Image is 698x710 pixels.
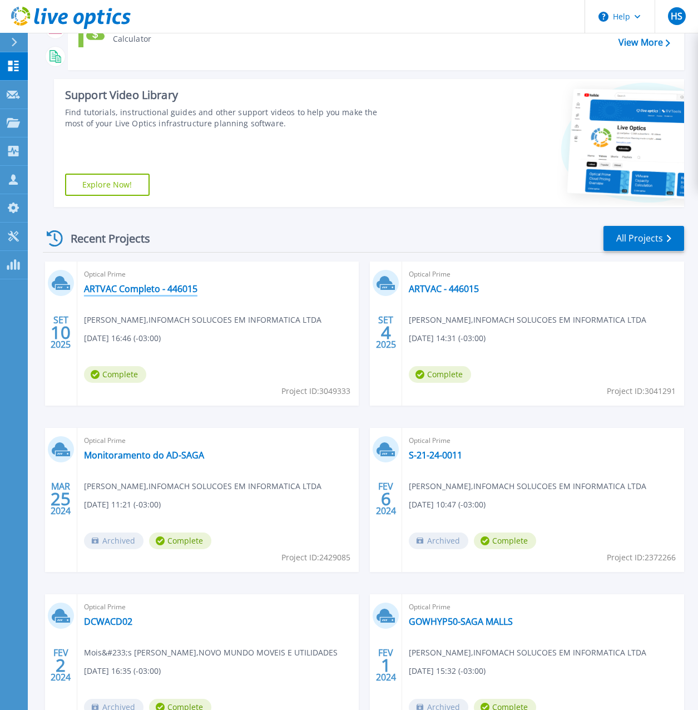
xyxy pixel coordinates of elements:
[84,314,321,326] span: [PERSON_NAME] , INFOMACH SOLUCOES EM INFORMATICA LTDA
[409,283,479,294] a: ARTVAC - 446015
[409,435,677,447] span: Optical Prime
[603,226,684,251] a: All Projects
[409,532,468,549] span: Archived
[84,499,161,511] span: [DATE] 11:21 (-03:00)
[50,645,71,686] div: FEV 2024
[409,665,486,677] span: [DATE] 15:32 (-03:00)
[84,532,143,549] span: Archived
[84,435,353,447] span: Optical Prime
[84,647,338,659] span: Mois&#233;s [PERSON_NAME] , NOVO MUNDO MOVEIS E UTILIDADES
[474,532,536,549] span: Complete
[409,450,462,461] a: S-21-24-0011
[375,312,397,353] div: SET 2025
[51,494,71,504] span: 25
[43,225,165,252] div: Recent Projects
[381,328,391,337] span: 4
[84,480,321,492] span: [PERSON_NAME] , INFOMACH SOLUCOES EM INFORMATICA LTDA
[409,268,677,280] span: Optical Prime
[671,12,682,21] span: HS
[409,366,471,383] span: Complete
[409,332,486,344] span: [DATE] 14:31 (-03:00)
[78,19,192,47] a: Cloud Pricing Calculator
[84,332,161,344] span: [DATE] 16:46 (-03:00)
[149,532,211,549] span: Complete
[50,479,71,519] div: MAR 2024
[375,645,397,686] div: FEV 2024
[607,551,676,564] span: Project ID: 2372266
[409,314,646,326] span: [PERSON_NAME] , INFOMACH SOLUCOES EM INFORMATICA LTDA
[409,616,513,627] a: GOWHYP50-SAGA MALLS
[56,660,66,670] span: 2
[51,328,71,337] span: 10
[65,107,393,129] div: Find tutorials, instructional guides and other support videos to help you make the most of your L...
[50,312,71,353] div: SET 2025
[281,551,350,564] span: Project ID: 2429085
[381,494,391,504] span: 6
[409,601,677,613] span: Optical Prime
[65,88,393,102] div: Support Video Library
[107,22,190,45] div: Cloud Pricing Calculator
[381,660,391,670] span: 1
[84,601,353,613] span: Optical Prime
[84,366,146,383] span: Complete
[409,499,486,511] span: [DATE] 10:47 (-03:00)
[84,616,132,627] a: DCWACD02
[375,479,397,519] div: FEV 2024
[84,450,204,461] a: Monitoramento do AD-SAGA
[84,665,161,677] span: [DATE] 16:35 (-03:00)
[409,480,646,492] span: [PERSON_NAME] , INFOMACH SOLUCOES EM INFORMATICA LTDA
[409,647,646,659] span: [PERSON_NAME] , INFOMACH SOLUCOES EM INFORMATICA LTDA
[84,283,197,294] a: ARTVAC Completo - 446015
[84,268,353,280] span: Optical Prime
[65,174,150,196] a: Explore Now!
[607,385,676,397] span: Project ID: 3041291
[618,37,670,48] a: View More
[281,385,350,397] span: Project ID: 3049333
